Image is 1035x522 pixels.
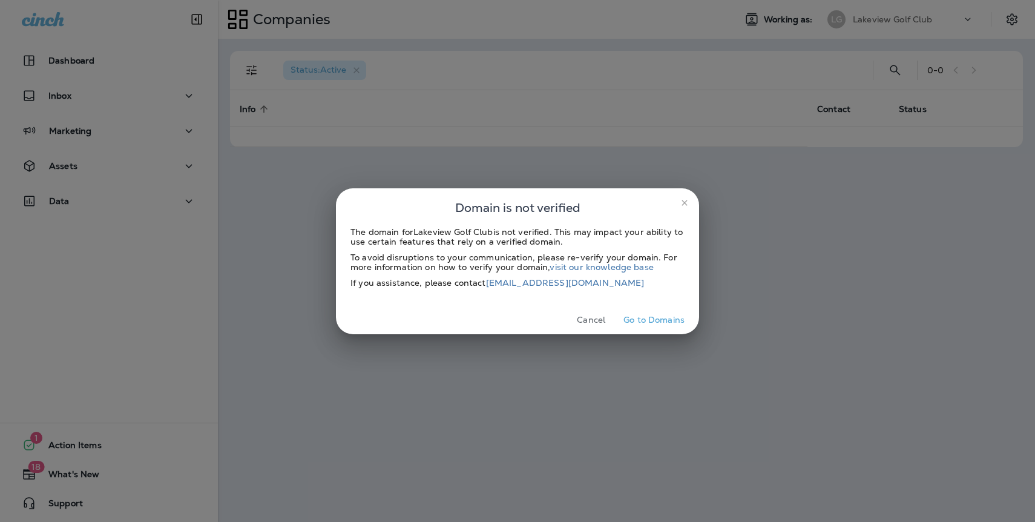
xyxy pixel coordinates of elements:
button: Go to Domains [619,311,689,329]
a: visit our knowledge base [550,262,653,273]
button: close [675,193,694,213]
button: Cancel [568,311,614,329]
div: To avoid disruptions to your communication, please re-verify your domain. For more information on... [350,253,685,272]
div: If you assistance, please contact [350,278,685,288]
div: The domain for Lakeview Golf Club is not verified. This may impact your ability to use certain fe... [350,227,685,246]
span: Domain is not verified [455,198,580,217]
a: [EMAIL_ADDRESS][DOMAIN_NAME] [486,277,645,288]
